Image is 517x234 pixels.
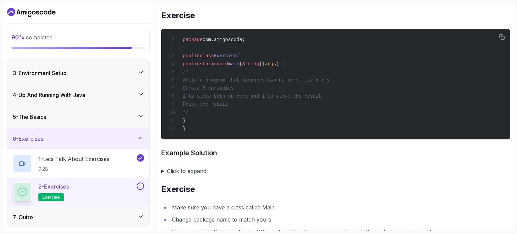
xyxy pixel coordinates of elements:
span: completed [11,34,53,41]
span: ( [239,61,242,67]
span: args [265,61,276,67]
span: 90 % [11,34,25,41]
summary: Click to expand! [161,166,510,176]
span: } [183,126,185,131]
button: 4-Up And Running With Java [7,84,149,106]
span: class [200,53,214,59]
span: String [242,61,259,67]
button: 6-Exercises [7,128,149,149]
span: ) { [276,61,284,67]
button: 1-Lets Talk About Exercises0:28 [13,154,144,173]
span: { [237,53,239,59]
h3: 6 - Exercises [13,135,43,143]
li: Change package name to match yours [170,215,510,224]
button: 5-The Basics [7,106,149,128]
h2: Exercise [161,10,510,21]
a: Dashboard [7,7,56,18]
h2: Exercise [161,184,510,195]
h3: 5 - The Basics [13,113,46,121]
p: 2 - Exercises [38,182,69,191]
span: Write a program that compares two numbers. i.e x > y [183,77,330,83]
span: public [183,61,200,67]
button: 2-Exercisesexercise [13,182,144,201]
h3: 4 - Up And Running With Java [13,91,85,99]
span: static [200,61,216,67]
span: public [183,53,200,59]
span: exercise [42,195,60,200]
h3: 7 - Outro [13,213,33,221]
p: 1 - Lets Talk About Exercises [38,155,109,163]
span: com.amigoscode; [203,37,245,42]
h3: Example Solution [161,147,510,158]
span: package [183,37,203,42]
span: void [217,61,228,67]
span: } [183,118,185,123]
span: main [228,61,239,67]
button: 7-Outro [7,206,149,228]
span: Create 3 variables. [183,86,237,91]
h3: 3 - Environment Setup [13,69,67,77]
p: 0:28 [38,166,109,172]
button: 3-Environment Setup [7,62,149,84]
span: Exercise [214,53,236,59]
span: 2 to store both numbers and 1 to store the result [183,94,321,99]
span: [] [259,61,265,67]
li: Make sure you have a class called Main [170,203,510,212]
span: Print the result [183,102,228,107]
